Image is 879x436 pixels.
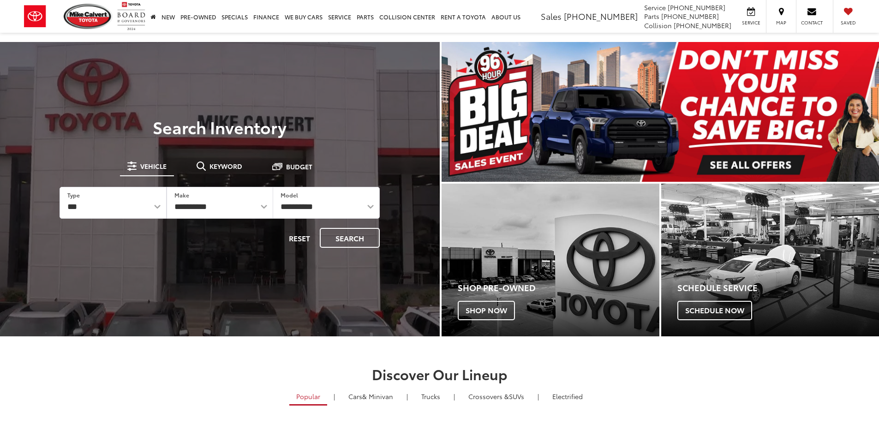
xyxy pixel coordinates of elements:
span: Service [644,3,666,12]
li: | [451,392,457,401]
li: | [535,392,541,401]
li: | [331,392,337,401]
div: Toyota [442,184,659,336]
span: [PHONE_NUMBER] [661,12,719,21]
span: Saved [838,19,858,26]
a: Electrified [545,388,590,404]
li: | [404,392,410,401]
span: & Minivan [362,392,393,401]
span: [PHONE_NUMBER] [674,21,731,30]
button: Reset [281,228,318,248]
a: Shop Pre-Owned Shop Now [442,184,659,336]
h3: Search Inventory [39,118,401,136]
a: Trucks [414,388,447,404]
span: Budget [286,163,312,170]
a: SUVs [461,388,531,404]
span: Contact [801,19,823,26]
label: Type [67,191,80,199]
span: Crossovers & [468,392,509,401]
h2: Discover Our Lineup [114,366,765,382]
h4: Shop Pre-Owned [458,283,659,293]
span: Shop Now [458,301,515,320]
span: Schedule Now [677,301,752,320]
img: Mike Calvert Toyota [64,4,113,29]
h4: Schedule Service [677,283,879,293]
span: Collision [644,21,672,30]
a: Schedule Service Schedule Now [661,184,879,336]
a: Cars [341,388,400,404]
span: Map [771,19,791,26]
a: Popular [289,388,327,406]
label: Model [281,191,298,199]
div: Toyota [661,184,879,336]
button: Search [320,228,380,248]
span: [PHONE_NUMBER] [564,10,638,22]
span: Parts [644,12,659,21]
label: Make [174,191,189,199]
span: Service [741,19,761,26]
span: Sales [541,10,562,22]
span: [PHONE_NUMBER] [668,3,725,12]
span: Vehicle [140,163,167,169]
span: Keyword [209,163,242,169]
